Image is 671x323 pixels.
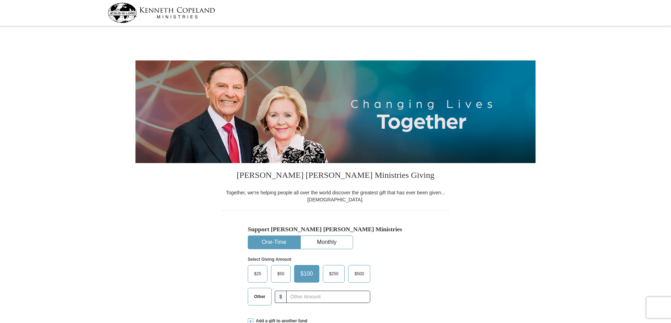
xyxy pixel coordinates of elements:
strong: Select Giving Amount [248,257,291,262]
h5: Support [PERSON_NAME] [PERSON_NAME] Ministries [248,226,423,233]
span: $25 [251,269,265,279]
button: Monthly [301,236,353,249]
button: One-Time [248,236,300,249]
span: $500 [351,269,367,279]
span: Other [251,291,269,302]
input: Other Amount [286,291,370,303]
span: $50 [274,269,288,279]
span: $ [275,291,287,303]
div: Together, we're helping people all over the world discover the greatest gift that has ever been g... [221,189,450,203]
span: $100 [297,269,317,279]
img: kcm-header-logo.svg [108,3,215,23]
h3: [PERSON_NAME] [PERSON_NAME] Ministries Giving [221,163,450,189]
span: $250 [326,269,342,279]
